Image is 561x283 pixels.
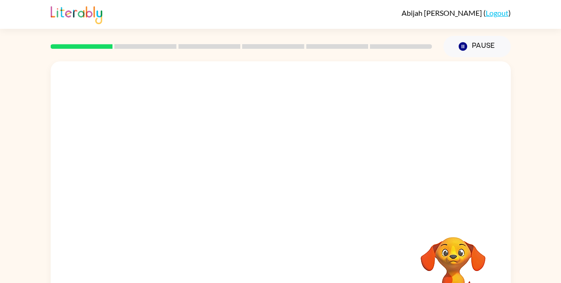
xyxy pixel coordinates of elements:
button: Pause [443,36,511,57]
img: Literably [51,4,102,24]
a: Logout [486,8,508,17]
div: ( ) [402,8,511,17]
span: Abijah [PERSON_NAME] [402,8,483,17]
